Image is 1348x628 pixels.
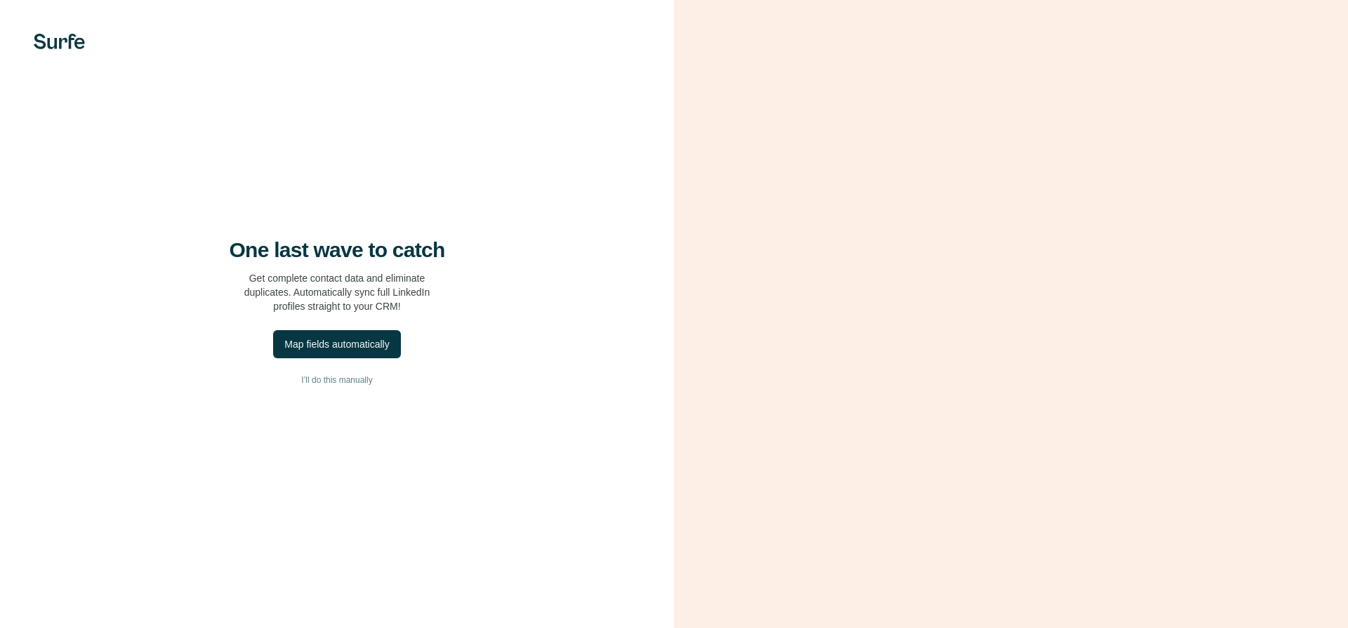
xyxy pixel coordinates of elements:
[28,369,646,391] button: I’ll do this manually
[34,34,85,49] img: Surfe's logo
[230,237,445,263] h4: One last wave to catch
[284,337,389,351] div: Map fields automatically
[301,374,372,386] span: I’ll do this manually
[273,330,400,358] button: Map fields automatically
[244,271,430,313] p: Get complete contact data and eliminate duplicates. Automatically sync full LinkedIn profiles str...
